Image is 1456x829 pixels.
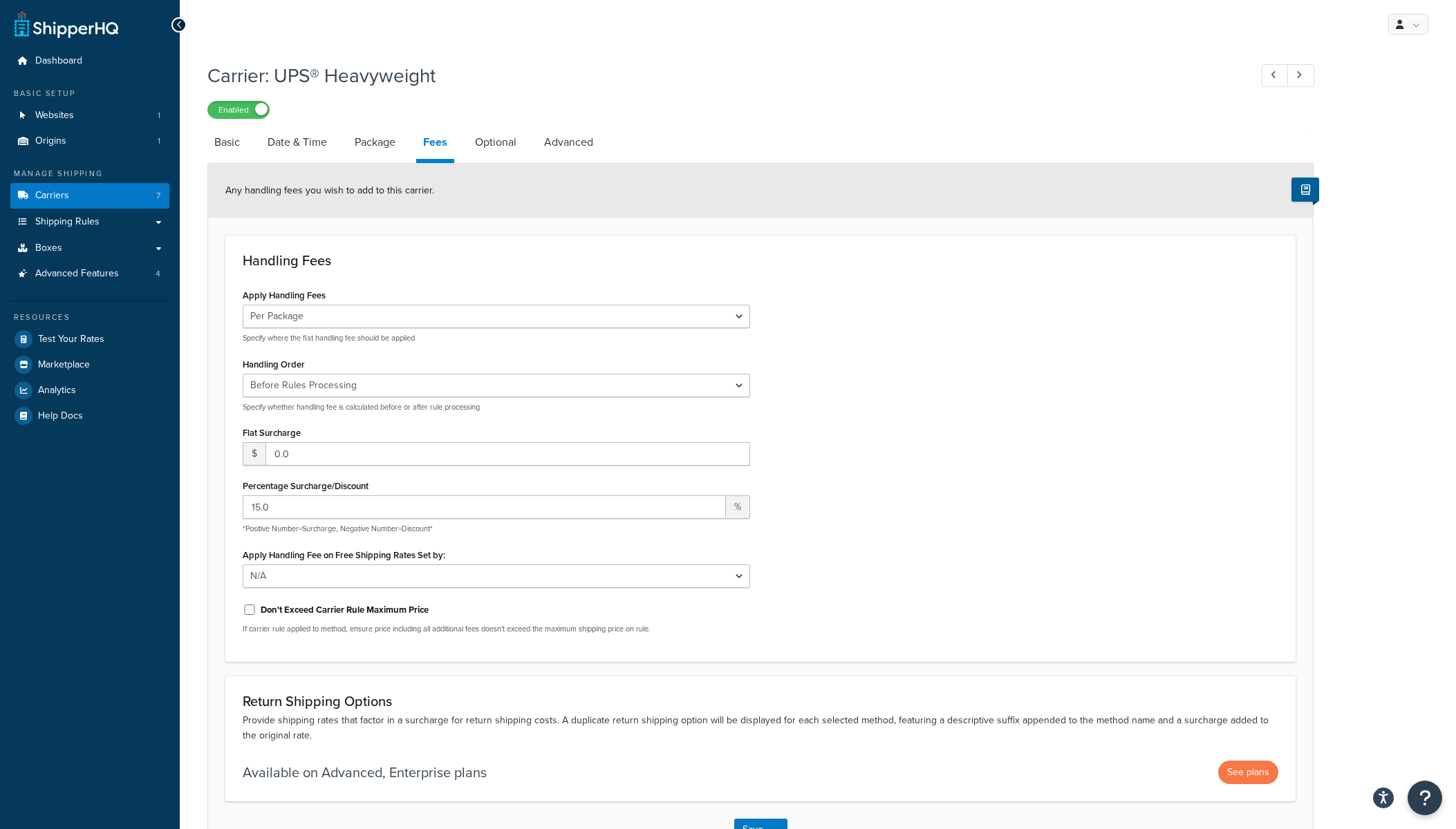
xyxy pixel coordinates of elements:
div: Resources [10,312,169,323]
a: Boxes [10,236,169,261]
span: Marketplace [38,359,90,371]
a: Help Docs [10,403,169,428]
p: Specify where the flat handling fee should be applied [243,333,750,343]
a: Package [348,126,402,159]
li: Carriers [10,183,169,209]
a: Previous Record [1262,64,1289,87]
li: Websites [10,103,169,128]
span: Origins [35,135,66,147]
a: Analytics [10,378,169,403]
a: Shipping Rules [10,209,169,235]
span: 1 [158,110,160,122]
span: Any handling fees you wish to add to this carrier. [225,183,434,198]
span: Dashboard [35,55,82,67]
a: Origins1 [10,128,169,154]
a: Advanced Features4 [10,261,169,287]
p: Available on Advanced, Enterprise plans [243,763,487,782]
h1: Carrier: UPS® Heavyweight [207,62,1236,89]
a: Fees [416,126,454,163]
label: Apply Handling Fee on Free Shipping Rates Set by: [243,550,445,560]
span: 7 [156,190,160,202]
h3: Handling Fees [243,253,1278,268]
h3: Return Shipping Options [243,694,1278,709]
a: Next Record [1287,64,1314,87]
a: Advanced [537,126,600,159]
span: Websites [35,110,74,122]
p: Specify whether handling fee is calculated before or after rule processing [243,402,750,412]
a: Marketplace [10,352,169,377]
label: Flat Surcharge [243,428,301,438]
span: Shipping Rules [35,216,100,228]
span: Boxes [35,242,62,254]
a: Websites1 [10,103,169,128]
span: % [726,495,750,519]
button: Show Help Docs [1291,178,1319,202]
a: Dashboard [10,48,169,74]
label: Apply Handling Fees [243,290,326,301]
p: If carrier rule applied to method, ensure price including all additional fees doesn't exceed the ... [243,624,750,634]
a: Optional [468,126,523,159]
li: Advanced Features [10,261,169,287]
label: Handling Order [243,359,305,370]
span: 4 [156,268,160,280]
p: Provide shipping rates that factor in a surcharge for return shipping costs. A duplicate return s... [243,713,1278,743]
p: *Positive Number=Surcharge, Negative Number=Discount* [243,524,750,534]
span: Advanced Features [35,268,119,280]
span: Carriers [35,190,69,202]
a: Date & Time [261,126,334,159]
a: Carriers7 [10,183,169,209]
label: Don't Exceed Carrier Rule Maximum Price [261,604,429,616]
span: Help Docs [38,410,83,422]
span: Analytics [38,385,76,397]
label: Enabled [208,102,269,118]
div: Manage Shipping [10,168,169,180]
a: Basic [207,126,247,159]
span: $ [243,442,265,466]
a: Test Your Rates [10,327,169,352]
li: Origins [10,128,169,154]
div: Basic Setup [10,88,169,99]
span: 1 [158,135,160,147]
button: See plans [1218,761,1278,784]
button: Open Resource Center [1408,781,1442,815]
span: Test Your Rates [38,334,104,345]
label: Percentage Surcharge/Discount [243,481,368,491]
